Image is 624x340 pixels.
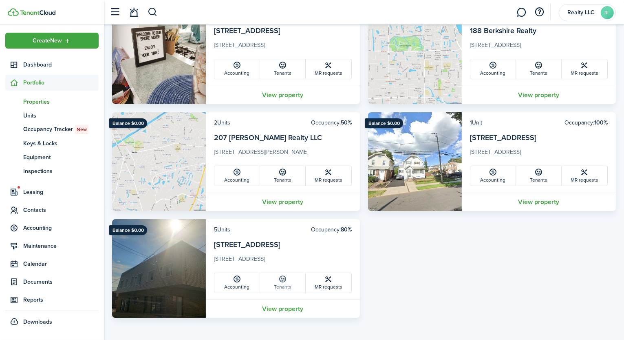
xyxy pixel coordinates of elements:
img: TenantCloud [8,8,19,16]
b: 80% [341,225,352,234]
a: Keys & Locks [5,136,99,150]
span: Properties [23,98,99,106]
a: View property [206,300,360,318]
img: Property avatar [368,112,462,211]
card-description: [STREET_ADDRESS] [470,148,608,161]
a: View property [462,193,616,211]
span: Portfolio [23,78,99,87]
a: MR requests [562,59,607,79]
span: Equipment [23,153,99,162]
span: Calendar [23,260,99,268]
a: View property [462,86,616,104]
span: Occupancy Tracker [23,125,99,134]
a: MR requests [306,273,351,293]
a: Properties [5,95,99,109]
span: Documents [23,278,99,286]
span: Accounting [23,224,99,232]
a: Inspections [5,164,99,178]
avatar-text: RL [601,6,614,19]
button: Open resource center [533,5,547,19]
span: Realty LLC [565,10,598,16]
a: Equipment [5,150,99,164]
a: Accounting [470,166,516,186]
button: Search [148,5,158,19]
a: Accounting [214,59,260,79]
a: MR requests [306,59,351,79]
span: Downloads [23,318,52,326]
card-description: [STREET_ADDRESS] [470,41,608,54]
span: Units [23,111,99,120]
a: Reports [5,292,99,308]
a: [STREET_ADDRESS] [470,132,536,143]
a: Units [5,109,99,122]
a: Tenants [260,166,306,186]
a: MR requests [306,166,351,186]
img: Property avatar [112,219,206,318]
button: Open menu [5,33,99,49]
a: [STREET_ADDRESS] [214,25,280,36]
a: Tenants [260,273,306,293]
a: 207 [PERSON_NAME] Realty LLC [214,132,322,143]
button: Open sidebar [108,4,123,20]
img: Property avatar [368,5,462,104]
ribbon: Balance $0.00 [365,118,403,128]
a: 2Units [214,118,230,127]
img: Property avatar [112,5,206,104]
b: 100% [594,118,608,127]
card-header-right: Occupancy: [564,118,608,127]
span: Contacts [23,206,99,214]
card-header-right: Occupancy: [311,118,352,127]
a: Accounting [214,273,260,293]
a: View property [206,86,360,104]
a: Tenants [260,59,306,79]
span: Leasing [23,188,99,196]
a: MR requests [562,166,607,186]
card-description: [STREET_ADDRESS] [214,41,352,54]
span: Keys & Locks [23,139,99,148]
card-description: [STREET_ADDRESS][PERSON_NAME] [214,148,352,161]
span: New [77,126,87,133]
a: [STREET_ADDRESS] [214,239,280,250]
span: Maintenance [23,242,99,250]
card-description: [STREET_ADDRESS] [214,255,352,268]
a: Messaging [514,2,529,23]
span: Inspections [23,167,99,176]
ribbon: Balance $0.00 [109,225,147,235]
a: Accounting [470,59,516,79]
a: 5Units [214,225,230,234]
img: TenantCloud [20,10,55,15]
a: Notifications [126,2,142,23]
b: 50% [341,118,352,127]
a: Tenants [516,59,562,79]
span: Dashboard [23,60,99,69]
a: Tenants [516,166,562,186]
img: Property avatar [112,112,206,211]
a: Accounting [214,166,260,186]
a: Occupancy TrackerNew [5,122,99,136]
span: Create New [33,38,62,44]
card-header-right: Occupancy: [311,225,352,234]
a: 1Unit [470,118,482,127]
span: Reports [23,296,99,304]
a: Dashboard [5,57,99,73]
ribbon: Balance $0.00 [109,118,147,128]
a: 188 Berkshire Realty [470,25,536,36]
a: View property [206,193,360,211]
